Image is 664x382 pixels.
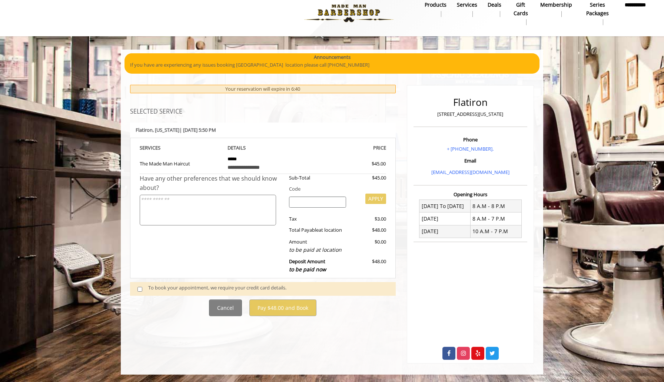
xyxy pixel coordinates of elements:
[136,127,216,133] b: Flatiron | [DATE] 5:50 PM
[419,200,471,212] td: [DATE] To [DATE]
[415,110,525,118] p: [STREET_ADDRESS][US_STATE]
[415,158,525,163] h3: Email
[249,299,316,316] button: Pay $48.00 and Book
[470,212,521,225] td: 8 A.M - 7 P.M
[352,238,386,254] div: $0.00
[153,127,179,133] span: , [US_STATE]
[314,53,351,61] b: Announcements
[352,258,386,274] div: $48.00
[140,152,222,174] td: The Made Man Haircut
[512,1,530,17] b: gift cards
[488,1,501,9] b: Deals
[209,299,242,316] button: Cancel
[352,174,386,182] div: $45.00
[283,215,352,223] div: Tax
[345,160,386,168] div: $45.00
[447,145,494,152] a: + [PHONE_NUMBER].
[140,144,222,152] th: SERVICE
[283,185,386,193] div: Code
[365,194,386,204] button: APPLY
[431,169,509,175] a: [EMAIL_ADDRESS][DOMAIN_NAME]
[289,266,326,273] span: to be paid now
[130,61,534,69] p: If you have are experiencing any issues booking [GEOGRAPHIC_DATA] location please call [PHONE_NUM...
[419,225,471,238] td: [DATE]
[419,212,471,225] td: [DATE]
[470,200,521,212] td: 8 A.M - 8 P.M
[540,1,572,9] b: Membership
[289,246,346,254] div: to be paid at location
[470,225,521,238] td: 10 A.M - 7 P.M
[352,226,386,234] div: $48.00
[289,258,326,273] b: Deposit Amount
[415,97,525,108] h2: Flatiron
[415,137,525,142] h3: Phone
[457,1,477,9] b: Services
[148,284,388,294] div: To book your appointment, we require your credit card details.
[283,174,352,182] div: Sub-Total
[158,144,160,151] span: S
[140,174,283,193] div: Have any other preferences that we should know about?
[283,226,352,234] div: Total Payable
[283,238,352,254] div: Amount
[582,1,612,17] b: Series packages
[130,85,396,93] div: Your reservation will expire in 6:40
[425,1,446,9] b: products
[304,144,386,152] th: PRICE
[414,192,527,197] h3: Opening Hours
[130,108,396,115] h3: SELECTED SERVICE
[352,215,386,223] div: $3.00
[319,227,342,233] span: at location
[222,144,304,152] th: DETAILS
